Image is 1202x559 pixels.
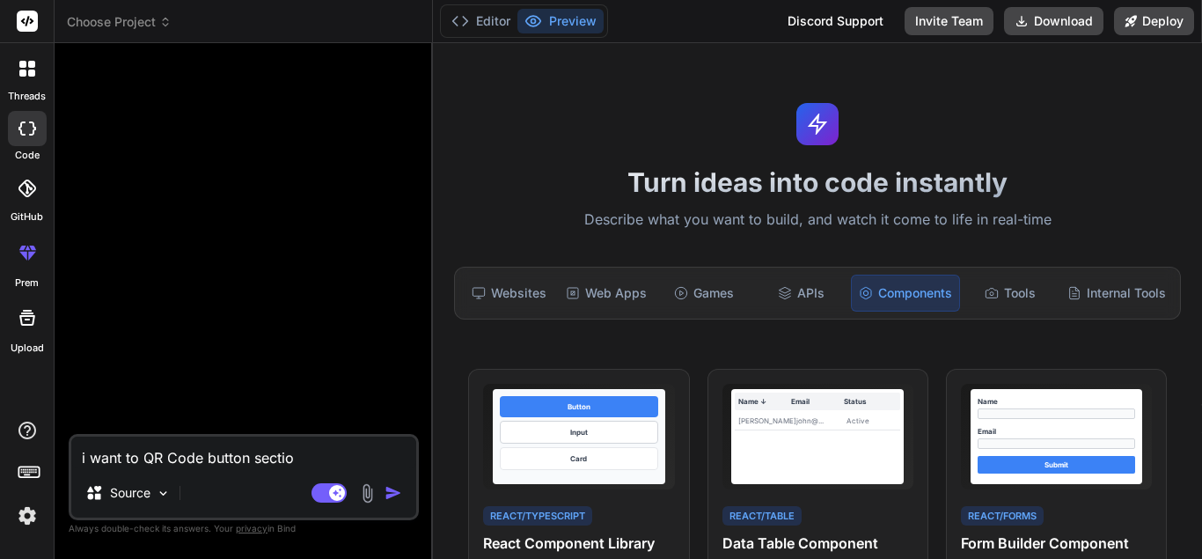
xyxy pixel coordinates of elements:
[500,396,657,417] div: Button
[462,275,555,312] div: Websites
[156,486,171,501] img: Pick Models
[961,506,1044,526] div: React/Forms
[8,89,46,104] label: threads
[71,437,416,468] textarea: i want to QR Code button sectio
[11,210,43,224] label: GitHub
[1004,7,1103,35] button: Download
[11,341,44,356] label: Upload
[483,533,674,554] h4: React Component Library
[357,483,377,504] img: attachment
[110,484,150,502] p: Source
[1060,275,1173,312] div: Internal Tools
[12,501,42,531] img: settings
[738,416,796,426] div: [PERSON_NAME]
[961,533,1152,554] h4: Form Builder Component
[67,13,172,31] span: Choose Project
[69,520,419,537] p: Always double-check its answers. Your in Bind
[777,7,894,35] div: Discord Support
[722,533,913,554] h4: Data Table Component
[236,523,268,533] span: privacy
[738,396,791,407] div: Name ↓
[500,447,657,470] div: Card
[517,9,604,33] button: Preview
[15,148,40,163] label: code
[851,275,960,312] div: Components
[964,275,1057,312] div: Tools
[754,275,847,312] div: APIs
[559,275,654,312] div: Web Apps
[978,396,1135,407] div: Name
[443,166,1191,198] h1: Turn ideas into code instantly
[978,456,1135,474] div: Submit
[443,209,1191,232] p: Describe what you want to build, and watch it come to life in real-time
[791,396,844,407] div: Email
[385,484,402,502] img: icon
[15,276,39,291] label: prem
[500,421,657,444] div: Input
[657,275,751,312] div: Games
[444,9,517,33] button: Editor
[978,426,1135,437] div: Email
[722,506,802,526] div: React/Table
[905,7,993,35] button: Invite Team
[483,506,592,526] div: React/TypeScript
[1114,7,1194,35] button: Deploy
[796,416,847,426] div: john@...
[847,416,897,426] div: Active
